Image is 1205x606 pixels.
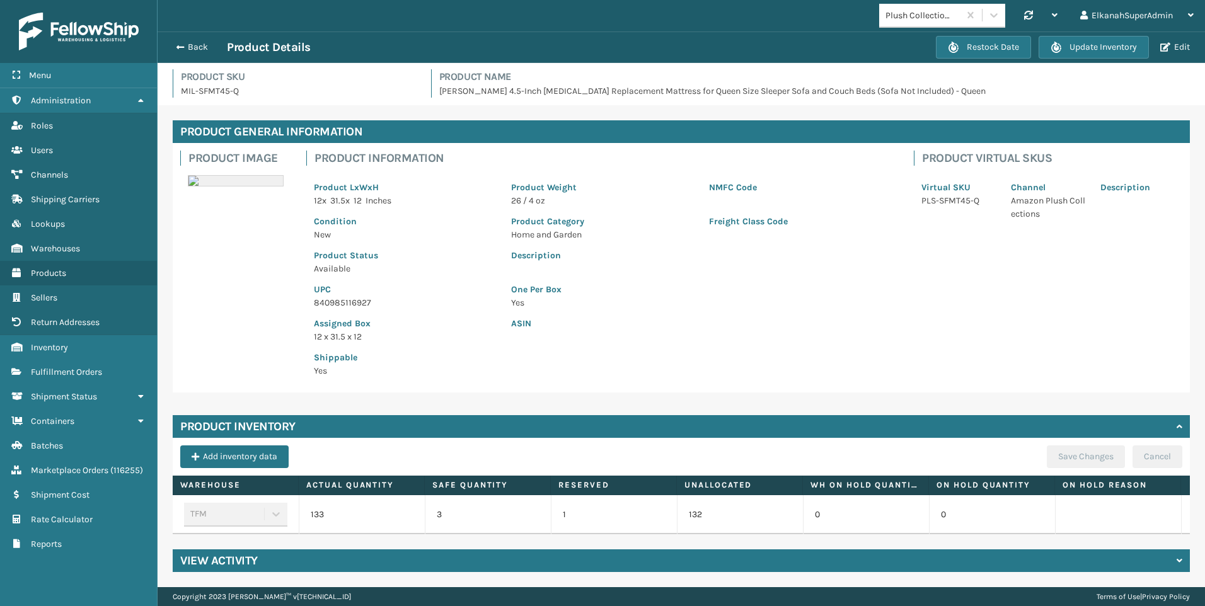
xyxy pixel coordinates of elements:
[1097,587,1190,606] div: |
[31,292,57,303] span: Sellers
[314,215,496,228] p: Condition
[709,181,891,194] p: NMFC Code
[511,215,693,228] p: Product Category
[188,151,291,166] h4: Product Image
[31,391,97,402] span: Shipment Status
[425,495,551,534] td: 3
[314,364,496,377] p: Yes
[31,465,108,476] span: Marketplace Orders
[180,445,289,468] button: Add inventory data
[110,465,143,476] span: ( 116255 )
[180,419,296,434] h4: Product Inventory
[31,416,74,426] span: Containers
[1047,445,1125,468] button: Save Changes
[314,296,496,309] p: 840985116927
[314,151,899,166] h4: Product Information
[885,9,960,22] div: Plush Collections
[181,69,416,84] h4: Product SKU
[439,84,1191,98] p: [PERSON_NAME] 4.5-Inch [MEDICAL_DATA] Replacement Mattress for Queen Size Sleeper Sofa and Couch ...
[366,195,391,206] span: Inches
[314,262,496,275] p: Available
[31,342,68,353] span: Inventory
[169,42,227,53] button: Back
[181,84,416,98] p: MIL-SFMT45-Q
[1133,445,1182,468] button: Cancel
[937,479,1047,491] label: On Hold Quantity
[354,195,362,206] span: 12
[227,40,311,55] h3: Product Details
[31,539,62,549] span: Reports
[314,317,496,330] p: Assigned Box
[511,181,693,194] p: Product Weight
[1156,42,1194,53] button: Edit
[810,479,921,491] label: WH On hold quantity
[299,495,425,534] td: 133
[1039,36,1149,59] button: Update Inventory
[19,13,139,50] img: logo
[921,181,996,194] p: Virtual SKU
[31,194,100,205] span: Shipping Carriers
[31,145,53,156] span: Users
[173,120,1190,143] h4: Product General Information
[188,175,284,186] img: 51104088640_40f294f443_o-scaled-700x700.jpg
[314,181,496,194] p: Product LxWxH
[511,283,891,296] p: One Per Box
[31,169,68,180] span: Channels
[31,243,80,254] span: Warehouses
[439,69,1191,84] h4: Product Name
[314,283,496,296] p: UPC
[180,553,258,568] h4: View Activity
[432,479,543,491] label: Safe Quantity
[314,249,496,262] p: Product Status
[922,151,1182,166] h4: Product Virtual SKUs
[511,228,693,241] p: Home and Garden
[1011,181,1085,194] p: Channel
[558,479,669,491] label: Reserved
[314,330,496,343] p: 12 x 31.5 x 12
[1100,181,1175,194] p: Description
[314,228,496,241] p: New
[511,249,891,262] p: Description
[1097,592,1140,601] a: Terms of Use
[314,351,496,364] p: Shippable
[330,195,350,206] span: 31.5 x
[929,495,1055,534] td: 0
[306,479,417,491] label: Actual Quantity
[31,367,102,377] span: Fulfillment Orders
[921,194,996,207] p: PLS-SFMT45-Q
[173,587,351,606] p: Copyright 2023 [PERSON_NAME]™ v [TECHNICAL_ID]
[1011,194,1085,220] p: Amazon Plush Collections
[31,440,63,451] span: Batches
[677,495,803,534] td: 132
[1063,479,1173,491] label: On Hold Reason
[511,296,891,309] p: Yes
[31,317,100,328] span: Return Addresses
[31,268,66,278] span: Products
[314,195,326,206] span: 12 x
[29,70,51,81] span: Menu
[511,317,891,330] p: ASIN
[31,514,93,525] span: Rate Calculator
[684,479,795,491] label: Unallocated
[31,120,53,131] span: Roles
[1142,592,1190,601] a: Privacy Policy
[31,219,65,229] span: Lookups
[563,508,666,521] p: 1
[709,215,891,228] p: Freight Class Code
[180,479,291,491] label: Warehouse
[936,36,1031,59] button: Restock Date
[31,489,89,500] span: Shipment Cost
[31,95,91,106] span: Administration
[511,195,545,206] span: 26 / 4 oz
[803,495,929,534] td: 0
